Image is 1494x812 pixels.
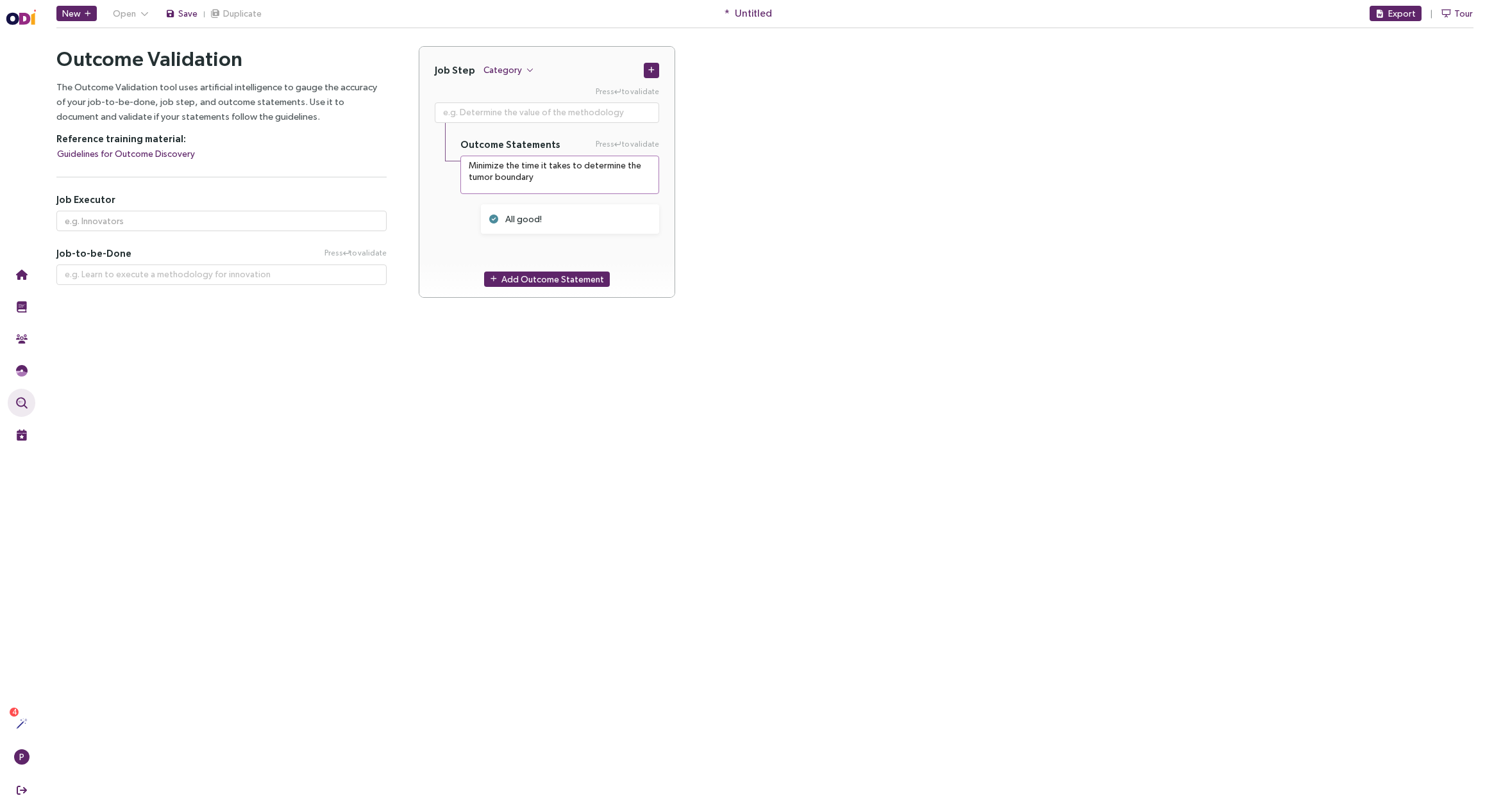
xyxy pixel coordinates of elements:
[435,102,659,123] textarea: Press Enter to validate
[735,5,772,21] span: Untitled
[56,193,387,206] h5: Job Executor
[56,79,387,124] p: The Outcome Validation tool uses artificial intelligence to gauge the accuracy of your job-to-be-...
[62,6,81,20] span: New
[8,261,35,289] button: Home
[19,749,24,765] span: P
[8,743,35,771] button: P
[56,46,387,72] h2: Outcome Validation
[57,147,195,161] span: Guidelines for Outcome Discovery
[56,211,387,231] input: e.g. Innovators
[483,63,522,77] span: Category
[1370,6,1422,21] button: Export
[8,293,35,321] button: Training
[460,138,560,150] h5: Outcome Statements
[56,133,186,144] strong: Reference training material:
[8,776,35,804] button: Sign Out
[56,247,131,259] span: Job-to-be-Done
[16,397,28,409] img: Outcome Validation
[16,365,28,377] img: JTBD Needs Framework
[178,6,197,20] span: Save
[16,718,28,729] img: Actions
[12,708,17,717] span: 4
[107,6,155,21] button: Open
[16,333,28,345] img: Community
[1441,6,1473,21] button: Tour
[8,389,35,417] button: Outcome Validation
[505,212,636,226] div: All good!
[484,272,610,287] button: Add Outcome Statement
[165,6,198,21] button: Save
[8,357,35,385] button: Needs Framework
[10,708,19,717] sup: 4
[596,138,659,150] span: Press to validate
[1454,6,1473,20] span: Tour
[501,272,604,286] span: Add Outcome Statement
[1388,6,1416,20] span: Export
[56,264,387,285] textarea: Press Enter to validate
[56,6,97,21] button: New
[324,247,387,259] span: Press to validate
[8,710,35,738] button: Actions
[483,62,534,77] button: Category
[210,6,262,21] button: Duplicate
[435,64,475,76] h4: Job Step
[16,429,28,441] img: Live Events
[460,156,659,194] textarea: Press Enter to validate
[8,421,35,449] button: Live Events
[56,146,196,161] button: Guidelines for Outcome Discovery
[16,301,28,313] img: Training
[8,325,35,353] button: Community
